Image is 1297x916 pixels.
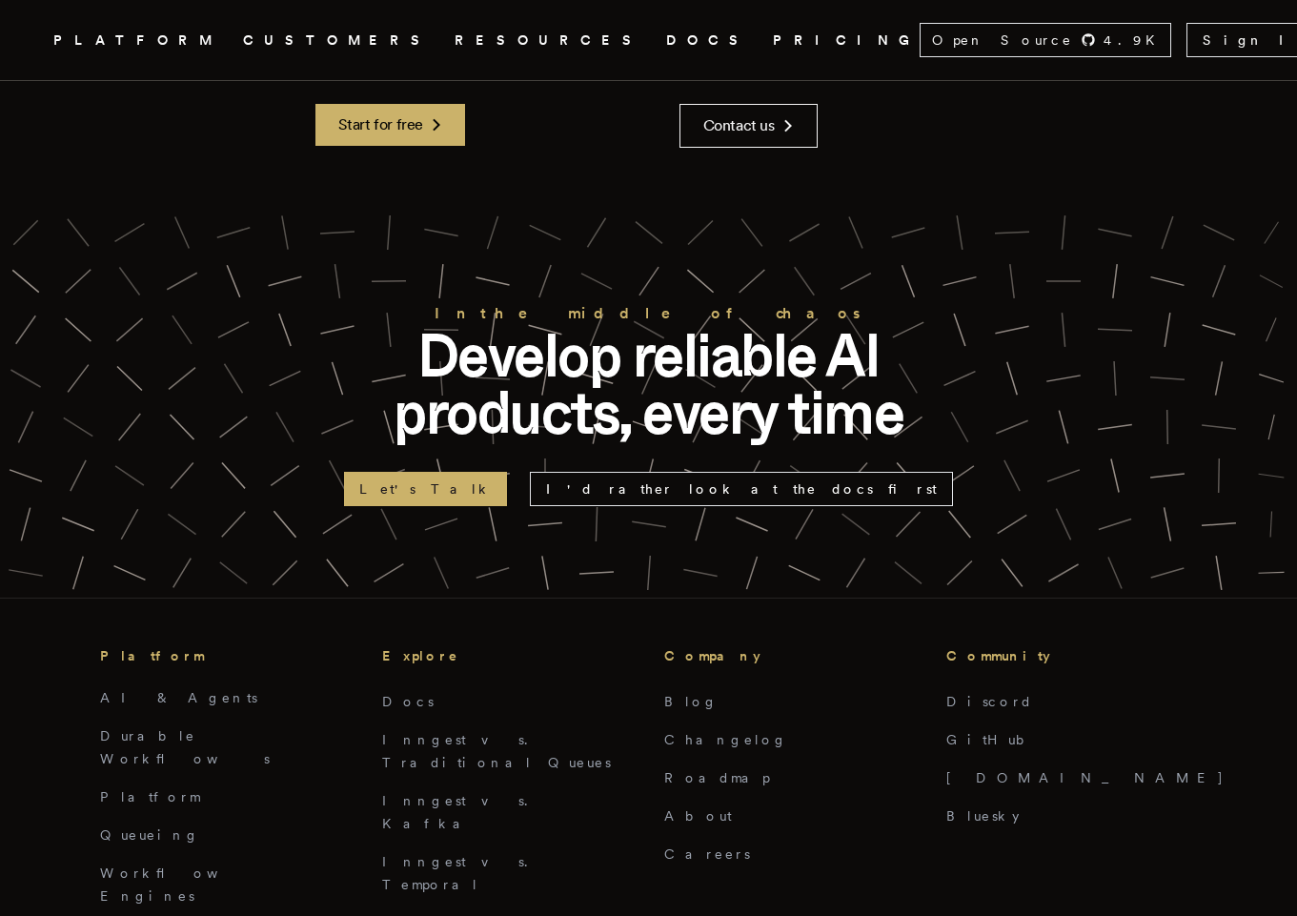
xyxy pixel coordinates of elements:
button: PLATFORM [53,29,220,52]
span: 4.9 K [1104,31,1166,50]
a: Inngest vs. Kafka [382,793,539,831]
a: I'd rather look at the docs first [530,472,953,506]
a: Careers [664,846,750,862]
a: [DOMAIN_NAME] [946,770,1225,785]
a: CUSTOMERS [243,29,432,52]
a: Roadmap [664,770,770,785]
a: Workflow Engines [100,865,264,904]
h3: Company [664,644,916,667]
a: Platform [100,789,200,804]
h3: Community [946,644,1198,667]
h2: In the middle of chaos [344,300,954,327]
a: Let's Talk [344,472,507,506]
p: Develop reliable AI products, every time [344,327,954,441]
h3: Explore [382,644,634,667]
a: Blog [664,694,719,709]
span: Open Source [932,31,1073,50]
a: Queueing [100,827,200,843]
h3: Platform [100,644,352,667]
a: Contact us [679,104,818,148]
button: RESOURCES [455,29,643,52]
a: AI & Agents [100,690,257,705]
a: Durable Workflows [100,728,270,766]
a: Start for free [315,104,465,146]
a: Docs [382,694,434,709]
a: About [664,808,732,824]
a: Inngest vs. Traditional Queues [382,732,611,770]
a: GitHub [946,732,1037,747]
a: DOCS [666,29,750,52]
a: PRICING [773,29,920,52]
a: Changelog [664,732,788,747]
a: Inngest vs. Temporal [382,854,539,892]
a: Bluesky [946,808,1019,824]
a: Discord [946,694,1033,709]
